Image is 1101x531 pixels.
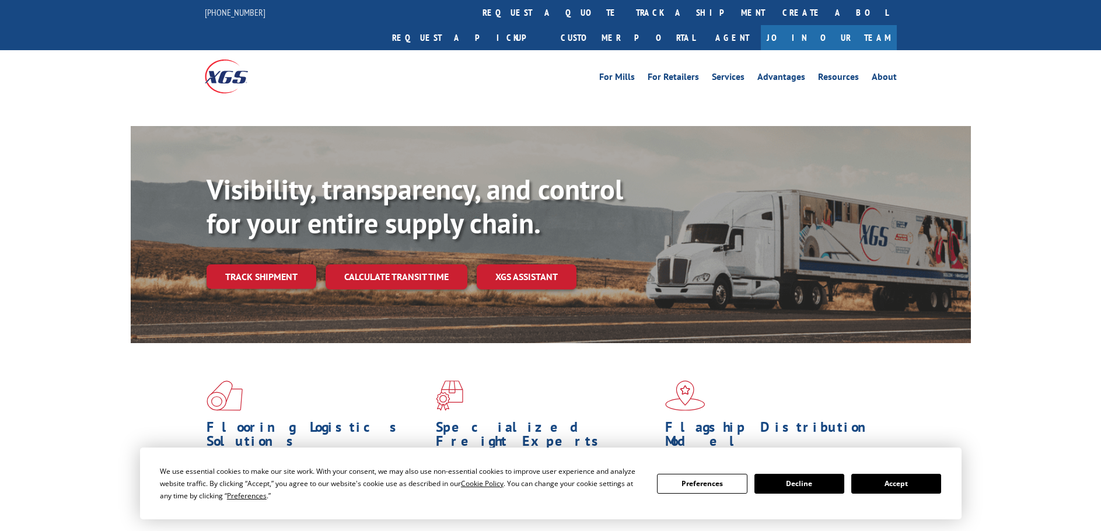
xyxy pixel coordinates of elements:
[704,25,761,50] a: Agent
[436,506,581,520] a: Learn More >
[383,25,552,50] a: Request a pickup
[754,474,844,494] button: Decline
[207,171,623,241] b: Visibility, transparency, and control for your entire supply chain.
[436,420,656,454] h1: Specialized Freight Experts
[761,25,897,50] a: Join Our Team
[712,72,745,85] a: Services
[665,380,705,411] img: xgs-icon-flagship-distribution-model-red
[207,264,316,289] a: Track shipment
[160,465,643,502] div: We use essential cookies to make our site work. With your consent, we may also use non-essential ...
[851,474,941,494] button: Accept
[436,380,463,411] img: xgs-icon-focused-on-flooring-red
[326,264,467,289] a: Calculate transit time
[461,478,504,488] span: Cookie Policy
[665,420,886,454] h1: Flagship Distribution Model
[477,264,576,289] a: XGS ASSISTANT
[140,448,962,519] div: Cookie Consent Prompt
[227,491,267,501] span: Preferences
[205,6,265,18] a: [PHONE_NUMBER]
[872,72,897,85] a: About
[657,474,747,494] button: Preferences
[552,25,704,50] a: Customer Portal
[207,420,427,454] h1: Flooring Logistics Solutions
[207,380,243,411] img: xgs-icon-total-supply-chain-intelligence-red
[818,72,859,85] a: Resources
[599,72,635,85] a: For Mills
[648,72,699,85] a: For Retailers
[757,72,805,85] a: Advantages
[207,506,352,520] a: Learn More >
